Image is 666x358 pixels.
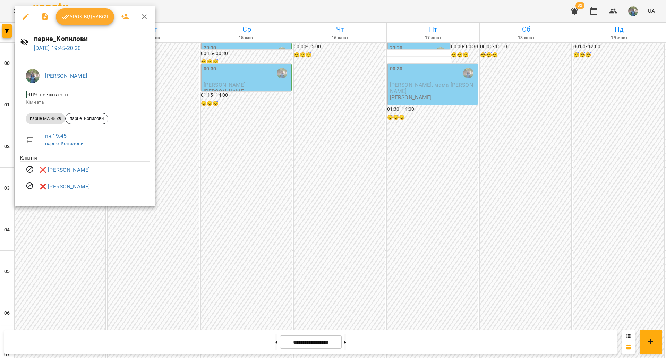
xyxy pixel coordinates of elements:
[61,12,109,21] span: Урок відбувся
[65,113,108,124] div: парне_Копилови
[45,133,67,139] a: пн , 19:45
[26,182,34,190] svg: Візит скасовано
[26,99,144,106] p: Кімната
[26,165,34,173] svg: Візит скасовано
[66,116,108,122] span: парне_Копилови
[34,33,150,44] h6: парне_Копилови
[26,91,71,98] span: - ШЧ не читають
[45,140,84,146] a: парне_Копилови
[56,8,114,25] button: Урок відбувся
[34,45,81,51] a: [DATE] 19:45-20:30
[20,154,150,197] ul: Клієнти
[40,166,90,174] a: ❌ [PERSON_NAME]
[40,182,90,191] a: ❌ [PERSON_NAME]
[26,116,65,122] span: парне МА 45 хв
[26,69,40,83] img: de1e453bb906a7b44fa35c1e57b3518e.jpg
[45,73,87,79] a: [PERSON_NAME]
